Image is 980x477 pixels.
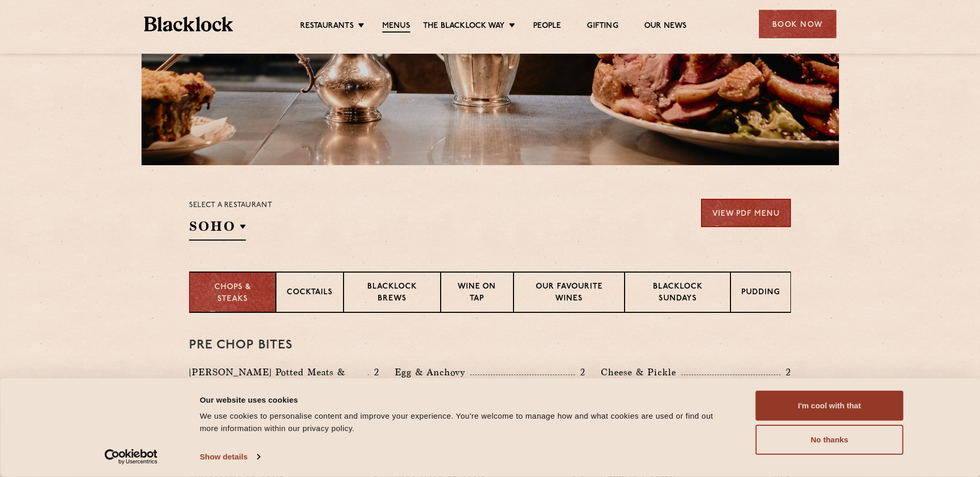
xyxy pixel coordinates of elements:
[287,287,333,300] p: Cocktails
[781,365,791,379] p: 2
[86,449,176,465] a: Usercentrics Cookiebot - opens in a new window
[575,365,585,379] p: 2
[200,393,733,406] div: Our website uses cookies
[200,282,265,305] p: Chops & Steaks
[423,21,505,31] a: The Blacklock Way
[300,21,354,31] a: Restaurants
[189,365,368,394] p: [PERSON_NAME] Potted Meats & [PERSON_NAME]
[189,199,272,212] p: Select a restaurant
[200,410,733,435] div: We use cookies to personalise content and improve your experience. You're welcome to manage how a...
[200,449,260,465] a: Show details
[701,199,791,227] a: View PDF Menu
[533,21,561,31] a: People
[395,365,470,379] p: Egg & Anchovy
[587,21,618,31] a: Gifting
[354,281,430,306] p: Blacklock Brews
[759,10,836,38] div: Book Now
[644,21,687,31] a: Our News
[741,287,780,300] p: Pudding
[189,217,246,241] h2: SOHO
[756,425,904,455] button: No thanks
[601,365,681,379] p: Cheese & Pickle
[635,281,720,306] p: Blacklock Sundays
[382,21,410,33] a: Menus
[524,281,614,306] p: Our favourite wines
[756,391,904,421] button: I'm cool with that
[189,339,791,352] h3: Pre Chop Bites
[144,17,234,31] img: BL_Textured_Logo-footer-cropped.svg
[452,281,502,306] p: Wine on Tap
[369,365,379,379] p: 2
